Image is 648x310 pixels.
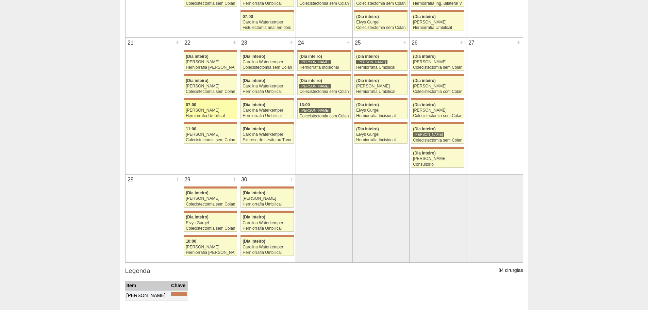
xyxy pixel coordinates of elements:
div: Key: Maria Braido [411,122,464,124]
div: [PERSON_NAME] [186,108,235,113]
span: 07:00 [186,102,196,107]
div: [PERSON_NAME] [413,60,462,64]
div: [PERSON_NAME] [299,108,331,113]
a: (Dia inteiro) Carolina Waterkemper Exerese de Lesão ou Tumor de Pele [240,124,294,143]
a: (Dia inteiro) Elvys Gurgel Colecistectomia sem Colangiografia VL [354,12,407,31]
div: [PERSON_NAME] [413,20,462,25]
span: 11:00 [186,127,196,131]
div: Elvys Gurgel [356,108,405,113]
a: (Dia inteiro) Elvys Gurgel Colecistectomia sem Colangiografia VL [184,213,237,232]
div: Key: Maria Braido [240,122,294,124]
div: Herniorrafia Umbilical [356,65,405,70]
div: Herniorrafia Incisional [299,65,349,70]
div: Key: Maria Braido [411,98,464,100]
span: (Dia inteiro) [413,151,436,156]
div: Carolina Waterkemper [243,132,292,137]
div: [PERSON_NAME] [186,84,235,88]
span: (Dia inteiro) [243,191,265,195]
div: Fistulectomia anal em dois tempos [243,26,292,30]
div: Herniorrafia Umbilical [243,226,292,231]
th: Chave [170,281,188,291]
div: Key: Maria Braido [184,50,237,52]
p: 84 cirurgias [498,267,523,274]
span: 07:00 [243,14,253,19]
a: (Dia inteiro) [PERSON_NAME] Colecistectomia sem Colangiografia VL [184,189,237,208]
div: [PERSON_NAME] [186,196,235,201]
div: Colecistectomia sem Colangiografia VL [413,138,462,143]
div: [PERSON_NAME] [243,196,292,201]
span: (Dia inteiro) [186,191,209,195]
div: Key: Maria Braido [411,50,464,52]
span: (Dia inteiro) [356,14,379,19]
div: Key: Maria Braido [184,211,237,213]
div: + [516,38,521,47]
span: (Dia inteiro) [356,54,379,59]
a: (Dia inteiro) [PERSON_NAME] Herniorrafia Umbilical [411,12,464,31]
div: Key: Maria Braido [354,98,407,100]
a: 10:00 [PERSON_NAME] Herniorrafia [PERSON_NAME] [184,237,237,256]
div: Key: Maria Braido [240,74,294,76]
div: [PERSON_NAME] [186,60,235,64]
div: Key: Maria Braido [240,50,294,52]
div: [PERSON_NAME] [413,132,444,137]
div: + [288,175,294,183]
div: Herniorrafia Umbilical [243,250,292,255]
div: 21 [126,38,136,48]
div: Elvys Gurgel [356,20,405,25]
a: 11:00 [PERSON_NAME] Colecistectomia sem Colangiografia VL [184,124,237,143]
div: Herniorrafia Incisional [356,114,405,118]
div: [PERSON_NAME] [186,245,235,249]
div: Herniorrafia [PERSON_NAME] [186,250,235,255]
span: (Dia inteiro) [299,54,322,59]
div: Colecistectomia sem Colangiografia VL [243,65,292,70]
div: Herniorrafia [PERSON_NAME] [186,65,235,70]
span: 10:00 [186,239,196,244]
span: (Dia inteiro) [413,54,436,59]
div: Herniorrafia Umbilical [413,26,462,30]
div: Key: Maria Braido [240,186,294,189]
div: Colecistectomia sem Colangiografia VL [413,114,462,118]
div: [PERSON_NAME] [413,84,462,88]
span: (Dia inteiro) [243,215,265,219]
a: (Dia inteiro) Carolina Waterkemper Herniorrafia Umbilical [240,213,294,232]
h3: Legenda [125,266,523,276]
div: [PERSON_NAME] [299,60,331,65]
div: 29 [182,175,193,185]
a: (Dia inteiro) Carolina Waterkemper Colecistectomia sem Colangiografia VL [240,52,294,71]
span: (Dia inteiro) [243,54,265,59]
div: Colecistectomia sem Colangiografia VL [186,138,235,142]
span: (Dia inteiro) [356,102,379,107]
div: Colecistectomia com Colangiografia VL [413,89,462,94]
a: (Dia inteiro) [PERSON_NAME] Colecistectomia sem Colangiografia VL [411,124,464,143]
a: (Dia inteiro) [PERSON_NAME] Herniorrafia [PERSON_NAME] [184,52,237,71]
span: (Dia inteiro) [243,102,265,107]
div: Elvys Gurgel [186,221,235,225]
div: [PERSON_NAME] [186,132,235,137]
div: Key: Maria Braido [240,98,294,100]
div: Colecistectomia sem Colangiografia VL [299,1,349,6]
a: (Dia inteiro) [PERSON_NAME] Colecistectomia sem Colangiografia VL [411,100,464,119]
a: (Dia inteiro) [PERSON_NAME] Colecistectomia sem Colangiografia VL [411,52,464,71]
div: Carolina Waterkemper [243,221,292,225]
div: + [232,38,237,47]
a: (Dia inteiro) [PERSON_NAME] Colecistectomia com Colangiografia VL [411,76,464,95]
div: Key: Maria Braido [411,147,464,149]
div: [PERSON_NAME] [299,84,331,89]
span: 13:00 [299,102,310,107]
div: 25 [353,38,363,48]
div: Key: Maria Braido [184,98,237,100]
div: 26 [410,38,420,48]
a: (Dia inteiro) [PERSON_NAME] Herniorrafia Umbilical [354,76,407,95]
td: [PERSON_NAME] [125,291,170,300]
div: Colecistectomia sem Colangiografia VL [186,226,235,231]
div: + [175,38,181,47]
a: (Dia inteiro) [PERSON_NAME] Colecistectomia sem Colangiografia VL [297,76,350,95]
div: Herniorrafia Umbilical [356,89,405,94]
a: (Dia inteiro) [PERSON_NAME] Herniorrafia Incisional [297,52,350,71]
div: Key: Maria Braido [240,10,294,12]
div: Colecistectomia sem Colangiografia [186,1,235,6]
div: Key: Maria Braido [354,122,407,124]
div: Herniorrafia Ing. Bilateral VL [413,1,462,6]
div: Key: Maria Braido [184,74,237,76]
span: (Dia inteiro) [186,215,209,219]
